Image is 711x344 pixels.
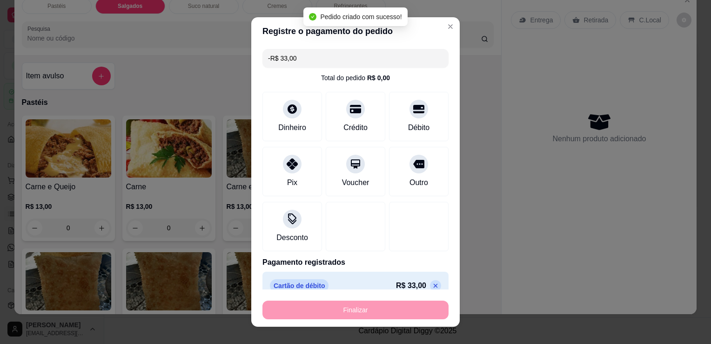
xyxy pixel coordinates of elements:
[443,19,458,34] button: Close
[367,73,390,83] div: R$ 0,00
[343,122,368,133] div: Crédito
[409,177,428,188] div: Outro
[321,73,390,83] div: Total do pedido
[287,177,297,188] div: Pix
[342,177,369,188] div: Voucher
[309,13,316,21] span: check-circle
[276,232,308,243] div: Desconto
[278,122,306,133] div: Dinheiro
[320,13,402,21] span: Pedido criado com sucesso!
[408,122,429,133] div: Débito
[396,280,426,291] p: R$ 33,00
[262,257,449,268] p: Pagamento registrados
[268,49,443,68] input: Ex.: hambúrguer de cordeiro
[251,17,460,45] header: Registre o pagamento do pedido
[270,279,329,292] p: Cartão de débito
